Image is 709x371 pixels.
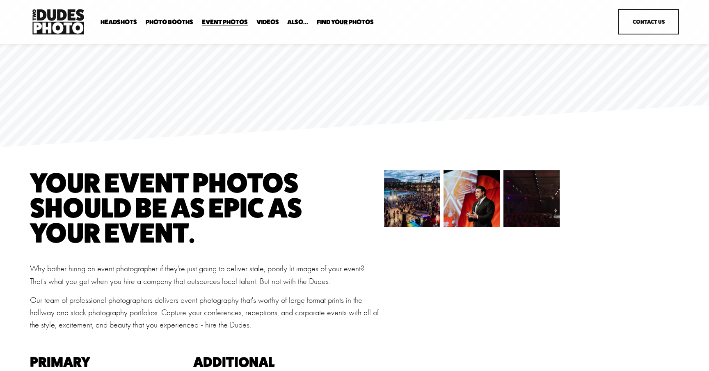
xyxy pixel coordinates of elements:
span: Photo Booths [146,19,193,25]
h1: your event photos should be as epic as your event. [30,170,352,245]
a: Videos [256,18,279,26]
span: Find Your Photos [317,19,374,25]
p: Our team of professional photographers delivers event photography that's worthy of large format p... [30,294,380,332]
a: folder dropdown [317,18,374,26]
a: folder dropdown [287,18,308,26]
img: Two Dudes Photo | Headshots, Portraits &amp; Photo Booths [30,7,87,37]
a: folder dropdown [146,18,193,26]
img: Informatica-240122-Event-Photos-46 (1).jpg [489,170,574,227]
span: Also... [287,19,308,25]
span: Headshots [101,19,137,25]
img: twodudesphoto_collaborate18-17.jpg [361,170,446,227]
a: folder dropdown [101,18,137,26]
a: Event Photos [202,18,248,26]
a: Contact Us [618,9,679,34]
p: Why bother hiring an event photographer if they're just going to deliver stale, poorly lit images... [30,263,380,287]
img: twodudesphoto_4-23-173.jpg [425,170,510,227]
